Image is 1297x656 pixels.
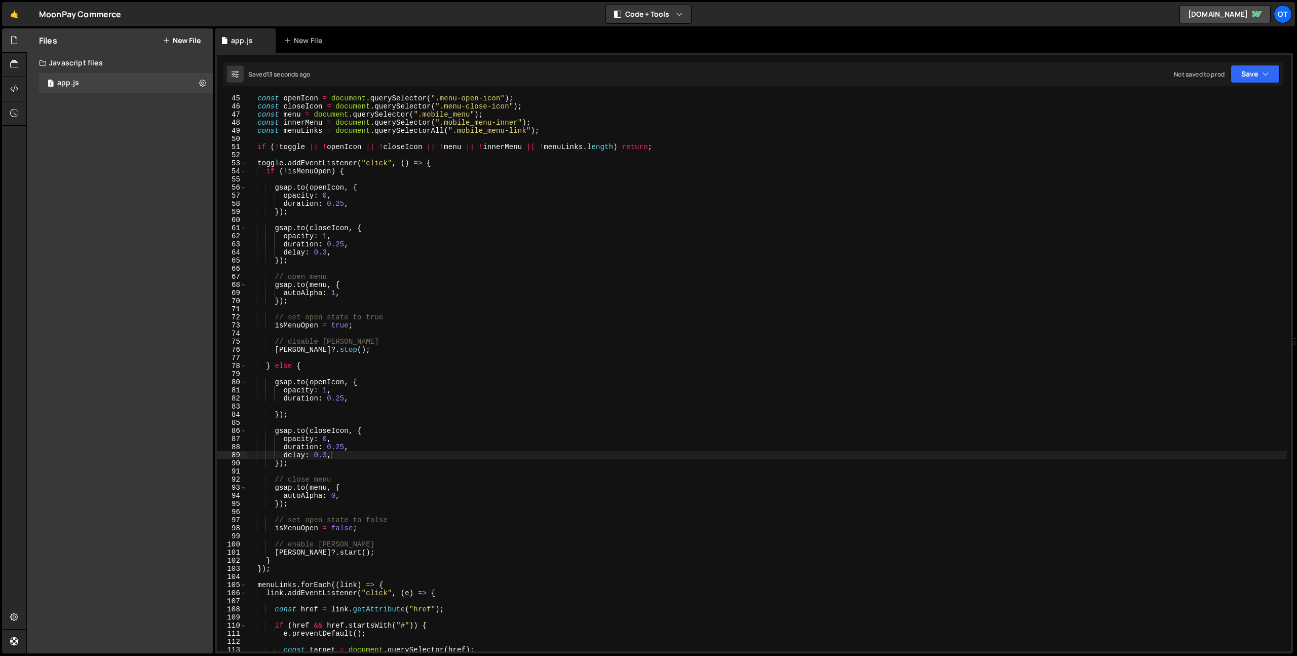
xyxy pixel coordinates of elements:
[1231,65,1280,83] button: Save
[217,581,247,589] div: 105
[217,613,247,622] div: 109
[217,102,247,111] div: 46
[217,362,247,370] div: 78
[217,524,247,532] div: 98
[217,403,247,411] div: 83
[217,281,247,289] div: 68
[217,257,247,265] div: 65
[217,313,247,321] div: 72
[217,192,247,200] div: 57
[217,265,247,273] div: 66
[217,378,247,386] div: 80
[217,646,247,654] div: 113
[217,419,247,427] div: 85
[217,127,247,135] div: 49
[217,630,247,638] div: 111
[606,5,691,23] button: Code + Tools
[217,394,247,403] div: 82
[48,80,54,88] span: 1
[217,516,247,524] div: 97
[217,549,247,557] div: 101
[39,35,57,46] h2: Files
[217,208,247,216] div: 59
[217,411,247,419] div: 84
[217,492,247,500] div: 94
[27,53,213,73] div: Javascript files
[217,143,247,151] div: 51
[57,79,79,88] div: app.js
[217,443,247,451] div: 88
[217,111,247,119] div: 47
[217,597,247,605] div: 107
[39,73,213,93] div: 17336/48143.js
[217,297,247,305] div: 70
[217,184,247,192] div: 56
[1179,5,1271,23] a: [DOMAIN_NAME]
[217,467,247,476] div: 91
[217,622,247,630] div: 110
[217,476,247,484] div: 92
[1274,5,1292,23] a: Ot
[217,557,247,565] div: 102
[217,321,247,330] div: 73
[217,540,247,549] div: 100
[217,500,247,508] div: 95
[217,135,247,143] div: 50
[217,151,247,159] div: 52
[217,216,247,224] div: 60
[217,248,247,257] div: 64
[217,532,247,540] div: 99
[217,346,247,354] div: 76
[217,330,247,338] div: 74
[217,232,247,240] div: 62
[163,37,201,45] button: New File
[231,35,253,46] div: app.js
[217,354,247,362] div: 77
[217,119,247,127] div: 48
[217,565,247,573] div: 103
[217,289,247,297] div: 69
[217,224,247,232] div: 61
[217,484,247,492] div: 93
[217,200,247,208] div: 58
[248,70,310,79] div: Saved
[217,427,247,435] div: 86
[217,167,247,175] div: 54
[217,273,247,281] div: 67
[217,386,247,394] div: 81
[217,435,247,443] div: 87
[217,370,247,378] div: 79
[217,589,247,597] div: 106
[2,2,27,26] a: 🤙
[217,573,247,581] div: 104
[217,305,247,313] div: 71
[217,508,247,516] div: 96
[217,605,247,613] div: 108
[217,94,247,102] div: 45
[217,159,247,167] div: 53
[1174,70,1225,79] div: Not saved to prod
[217,175,247,184] div: 55
[266,70,310,79] div: 13 seconds ago
[284,35,326,46] div: New File
[217,638,247,646] div: 112
[217,459,247,467] div: 90
[39,8,122,20] div: MoonPay Commerce
[217,451,247,459] div: 89
[217,240,247,248] div: 63
[217,338,247,346] div: 75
